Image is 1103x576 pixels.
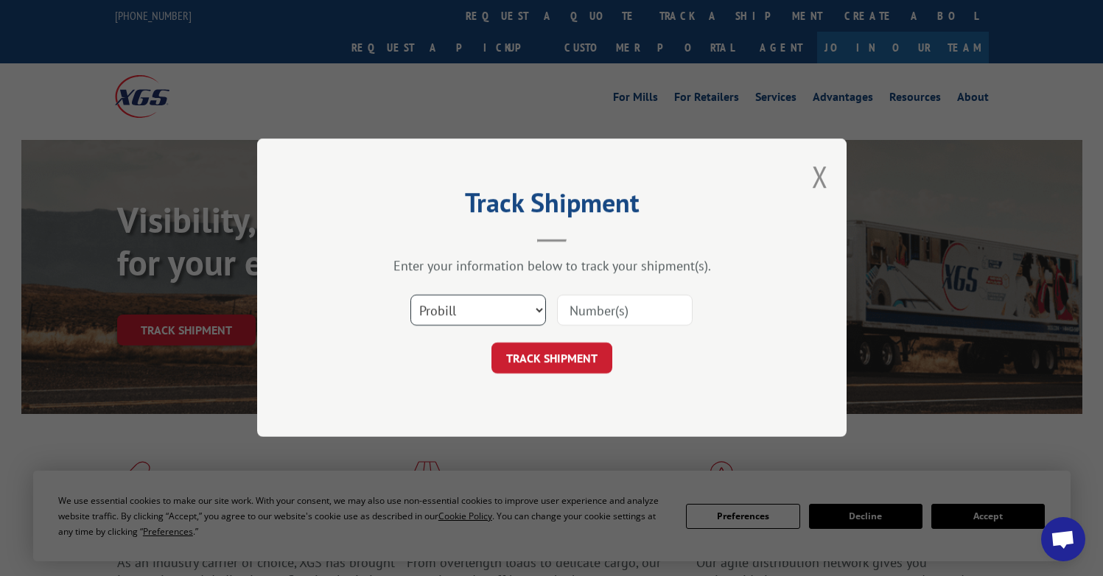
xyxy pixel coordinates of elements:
button: Close modal [812,157,828,196]
div: Open chat [1041,517,1085,561]
h2: Track Shipment [331,192,773,220]
input: Number(s) [557,295,693,326]
button: TRACK SHIPMENT [491,343,612,374]
div: Enter your information below to track your shipment(s). [331,258,773,275]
